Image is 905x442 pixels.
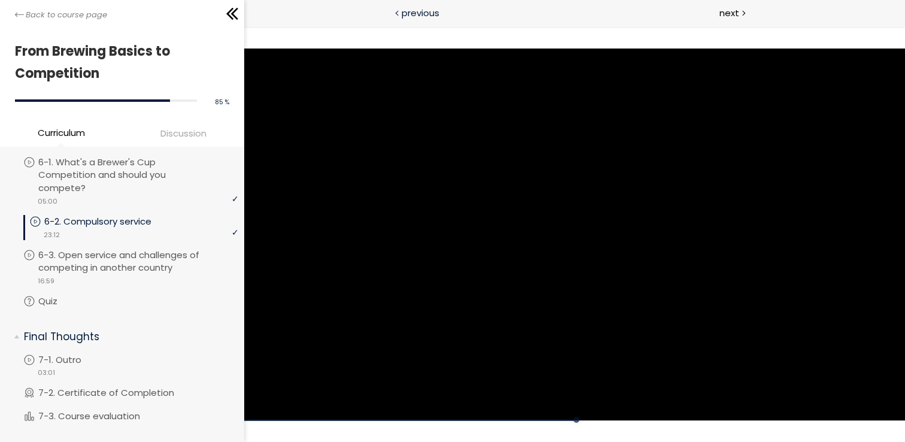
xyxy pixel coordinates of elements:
span: 05:00 [38,196,57,207]
span: 85 % [215,98,229,107]
span: previous [402,6,439,20]
span: 16:59 [38,276,54,286]
span: 23:12 [44,230,60,240]
p: 6-2. Compulsory service [44,215,175,228]
a: Back to course page [15,9,107,21]
span: Curriculum [38,126,85,140]
h1: From Brewing Basics to Competition [15,40,223,85]
span: Back to course page [26,9,107,21]
p: Final Thoughts [24,329,229,344]
p: 6-3. Open service and challenges of competing in another country [38,249,238,275]
span: Discussion [160,126,206,140]
span: next [719,6,739,20]
p: 6-1. What's a Brewer's Cup Competition and should you compete? [38,156,238,195]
